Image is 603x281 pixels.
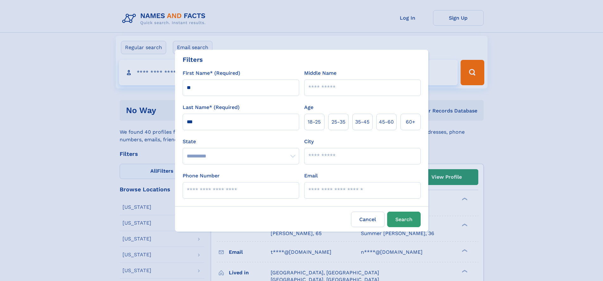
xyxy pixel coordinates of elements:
[183,138,299,145] label: State
[304,104,313,111] label: Age
[183,55,203,64] div: Filters
[183,69,240,77] label: First Name* (Required)
[304,172,318,180] label: Email
[406,118,415,126] span: 60+
[304,69,336,77] label: Middle Name
[355,118,369,126] span: 35‑45
[351,212,385,227] label: Cancel
[304,138,314,145] label: City
[183,104,240,111] label: Last Name* (Required)
[379,118,394,126] span: 45‑60
[308,118,321,126] span: 18‑25
[387,212,421,227] button: Search
[331,118,345,126] span: 25‑35
[183,172,220,180] label: Phone Number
